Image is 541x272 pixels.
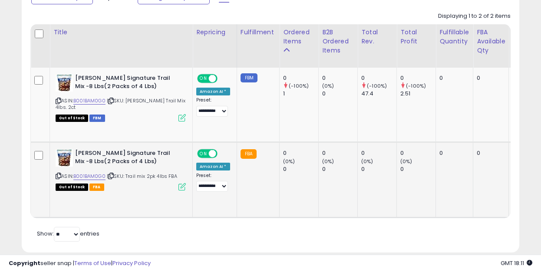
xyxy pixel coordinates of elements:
[196,163,230,170] div: Amazon AI *
[196,88,230,95] div: Amazon AI *
[400,74,435,82] div: 0
[477,74,502,82] div: 0
[75,149,181,167] b: [PERSON_NAME] Signature Trail Mix -8 Lbs(2 Packs of 4 Lbs)
[107,173,177,180] span: | SKU: Trail mix 2pk 4lbs FBA
[322,82,334,89] small: (0%)
[56,115,88,122] span: All listings that are currently out of stock and unavailable for purchase on Amazon
[89,115,105,122] span: FBM
[196,97,230,117] div: Preset:
[112,259,151,267] a: Privacy Policy
[283,90,318,98] div: 1
[241,73,257,82] small: FBM
[322,90,357,98] div: 0
[361,149,396,157] div: 0
[283,158,295,165] small: (0%)
[283,74,318,82] div: 0
[322,165,357,173] div: 0
[439,149,466,157] div: 0
[289,82,309,89] small: (-100%)
[198,75,209,82] span: ON
[241,28,276,37] div: Fulfillment
[438,12,511,20] div: Displaying 1 to 2 of 2 items
[367,82,387,89] small: (-100%)
[56,149,186,190] div: ASIN:
[361,74,396,82] div: 0
[477,28,505,55] div: FBA Available Qty
[53,28,189,37] div: Title
[361,158,373,165] small: (0%)
[400,158,412,165] small: (0%)
[196,28,233,37] div: Repricing
[73,97,106,105] a: B001BAM0G0
[322,158,334,165] small: (0%)
[406,82,426,89] small: (-100%)
[361,28,393,46] div: Total Rev.
[198,150,209,157] span: ON
[75,74,181,92] b: [PERSON_NAME] Signature Trail Mix -8 Lbs(2 Packs of 4 Lbs)
[361,90,396,98] div: 47.4
[361,165,396,173] div: 0
[216,75,230,82] span: OFF
[216,150,230,157] span: OFF
[400,149,435,157] div: 0
[322,28,354,55] div: B2B Ordered Items
[400,90,435,98] div: 2.51
[89,184,104,191] span: FBA
[56,184,88,191] span: All listings that are currently out of stock and unavailable for purchase on Amazon
[56,74,186,121] div: ASIN:
[400,28,432,46] div: Total Profit
[241,149,257,159] small: FBA
[74,259,111,267] a: Terms of Use
[501,259,532,267] span: 2025-10-10 18:11 GMT
[56,74,73,92] img: 51aNHuefs0L._SL40_.jpg
[283,165,318,173] div: 0
[56,97,185,110] span: | SKU: [PERSON_NAME] Trail Mix 4lbs. 2ct
[9,259,151,268] div: seller snap | |
[196,173,230,192] div: Preset:
[439,28,469,46] div: Fulfillable Quantity
[439,74,466,82] div: 0
[400,165,435,173] div: 0
[477,149,502,157] div: 0
[322,149,357,157] div: 0
[56,149,73,167] img: 51aNHuefs0L._SL40_.jpg
[283,149,318,157] div: 0
[322,74,357,82] div: 0
[9,259,40,267] strong: Copyright
[283,28,315,46] div: Ordered Items
[73,173,106,180] a: B001BAM0G0
[37,229,99,238] span: Show: entries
